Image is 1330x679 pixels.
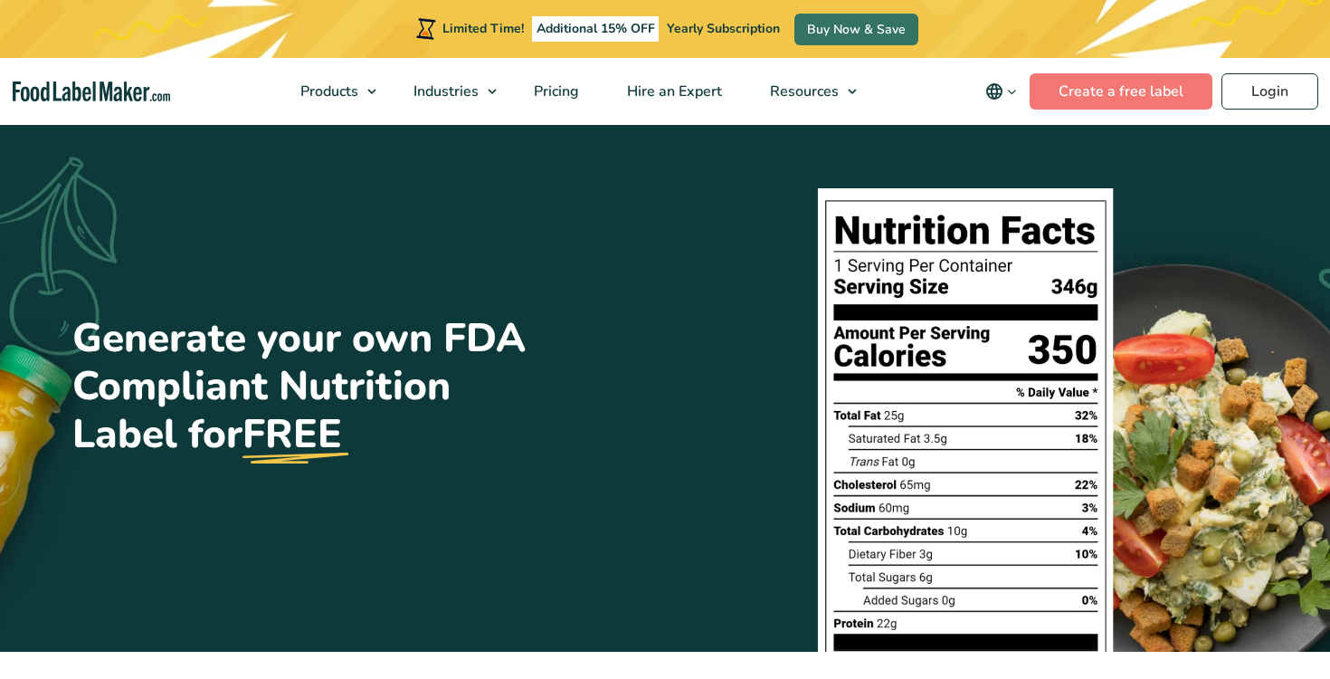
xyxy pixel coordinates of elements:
span: Industries [408,81,480,101]
a: Resources [746,58,866,125]
a: Products [277,58,385,125]
span: Additional 15% OFF [532,16,660,42]
a: Pricing [510,58,599,125]
a: Buy Now & Save [794,14,918,45]
span: Hire an Expert [622,81,724,101]
u: FREE [242,411,342,459]
a: Hire an Expert [603,58,742,125]
span: Yearly Subscription [667,20,780,37]
a: Login [1221,73,1318,110]
span: Products [295,81,360,101]
a: Industries [390,58,506,125]
a: Create a free label [1030,73,1212,110]
span: Limited Time! [442,20,524,37]
span: Pricing [528,81,581,101]
h1: Generate your own FDA Compliant Nutrition Label for [72,315,543,459]
img: A black and white graphic of a nutrition facts label. [805,177,1131,652]
span: Resources [765,81,841,101]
